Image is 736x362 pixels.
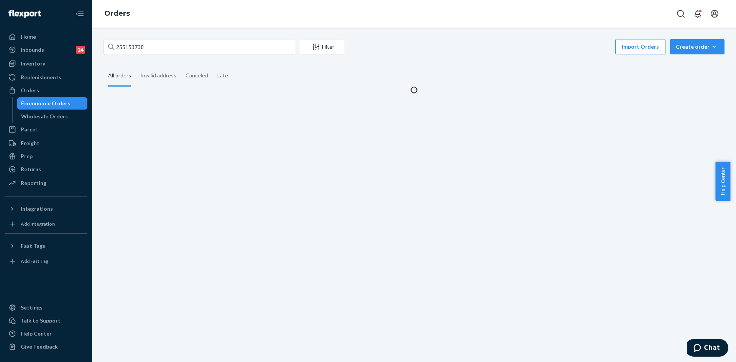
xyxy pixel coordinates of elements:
div: Give Feedback [21,343,58,351]
button: Integrations [5,203,87,215]
input: Search orders [103,39,295,54]
button: Help Center [715,162,730,201]
a: Reporting [5,177,87,189]
a: Wholesale Orders [17,110,88,123]
div: Returns [21,165,41,173]
a: Help Center [5,328,87,340]
div: Late [217,66,228,85]
div: Prep [21,152,33,160]
button: Import Orders [615,39,665,54]
a: Orders [104,9,130,18]
a: Orders [5,84,87,97]
a: Ecommerce Orders [17,97,88,110]
a: Settings [5,301,87,314]
div: Freight [21,139,39,147]
a: Replenishments [5,71,87,84]
button: Give Feedback [5,341,87,353]
div: Home [21,33,36,41]
a: Freight [5,137,87,149]
div: Filter [300,43,344,51]
button: Talk to Support [5,314,87,327]
button: Close Navigation [72,6,87,21]
div: Invalid address [140,66,176,85]
div: 24 [76,46,85,54]
div: Wholesale Orders [21,113,68,120]
div: Replenishments [21,74,61,81]
div: All orders [108,66,131,87]
a: Inbounds24 [5,44,87,56]
a: Returns [5,163,87,175]
img: Flexport logo [8,10,41,18]
ol: breadcrumbs [98,3,136,25]
div: Inbounds [21,46,44,54]
div: Ecommerce Orders [21,100,70,107]
div: Canceled [186,66,208,85]
a: Prep [5,150,87,162]
div: Talk to Support [21,317,61,324]
div: Orders [21,87,39,94]
a: Inventory [5,57,87,70]
button: Filter [300,39,344,54]
div: Integrations [21,205,53,213]
button: Create order [670,39,724,54]
div: Create order [676,43,719,51]
a: Parcel [5,123,87,136]
div: Parcel [21,126,37,133]
div: Help Center [21,330,52,337]
a: Add Fast Tag [5,255,87,267]
div: Reporting [21,179,46,187]
a: Add Integration [5,218,87,230]
iframe: Opens a widget where you can chat to one of our agents [687,339,728,358]
a: Home [5,31,87,43]
div: Fast Tags [21,242,45,250]
button: Open account menu [707,6,722,21]
button: Open notifications [690,6,705,21]
div: Add Fast Tag [21,258,48,264]
div: Settings [21,304,43,311]
div: Inventory [21,60,45,67]
button: Fast Tags [5,240,87,252]
button: Open Search Box [673,6,688,21]
div: Add Integration [21,221,55,227]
